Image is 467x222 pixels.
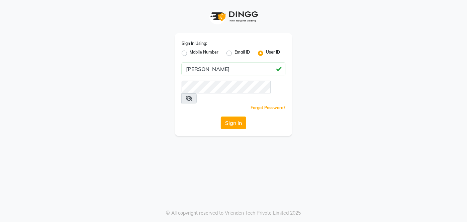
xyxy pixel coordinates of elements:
a: Forgot Password? [251,105,285,110]
label: Mobile Number [190,49,218,57]
button: Sign In [221,117,246,129]
label: Sign In Using: [182,41,207,47]
label: User ID [266,49,280,57]
input: Username [182,81,271,93]
input: Username [182,63,285,75]
label: Email ID [235,49,250,57]
img: logo1.svg [207,7,260,26]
